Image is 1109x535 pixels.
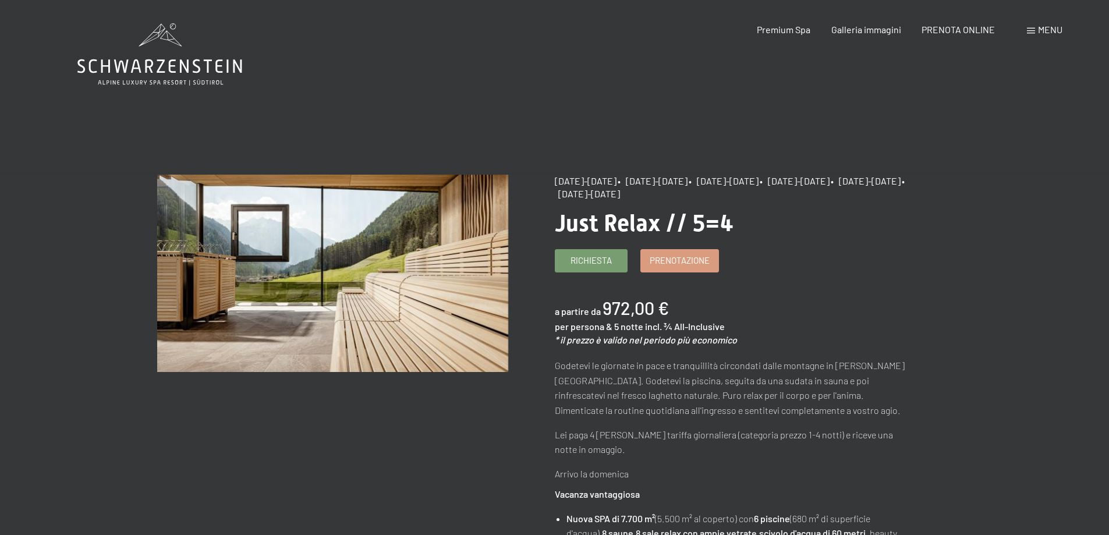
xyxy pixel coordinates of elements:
span: • [DATE]-[DATE] [618,175,688,186]
p: Arrivo la domenica [555,466,906,481]
span: 5 notte [614,321,643,332]
span: incl. ¾ All-Inclusive [645,321,725,332]
span: • [DATE]-[DATE] [831,175,901,186]
span: Just Relax // 5=4 [555,210,734,237]
em: * il prezzo è valido nel periodo più economico [555,334,737,345]
img: Just Relax // 5=4 [157,175,508,372]
span: [DATE]-[DATE] [555,175,616,186]
a: Prenotazione [641,250,718,272]
strong: Vacanza vantaggiosa [555,488,640,499]
a: Premium Spa [757,24,810,35]
span: • [DATE]-[DATE] [689,175,759,186]
span: Richiesta [571,254,612,267]
p: Godetevi le giornate in pace e tranquillità circondati dalle montagne in [PERSON_NAME][GEOGRAPHIC... [555,358,906,417]
strong: 6 piscine [754,513,790,524]
span: a partire da [555,306,601,317]
span: Prenotazione [650,254,710,267]
span: per persona & [555,321,612,332]
b: 972,00 € [603,297,669,318]
p: Lei paga 4 [PERSON_NAME] tariffa giornaliera (categoria prezzo 1-4 notti) e riceve una notte in o... [555,427,906,457]
span: • [DATE]-[DATE] [760,175,830,186]
a: Galleria immagini [831,24,901,35]
a: Richiesta [555,250,627,272]
strong: Nuova SPA di 7.700 m² [566,513,655,524]
a: PRENOTA ONLINE [922,24,995,35]
span: Menu [1038,24,1062,35]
